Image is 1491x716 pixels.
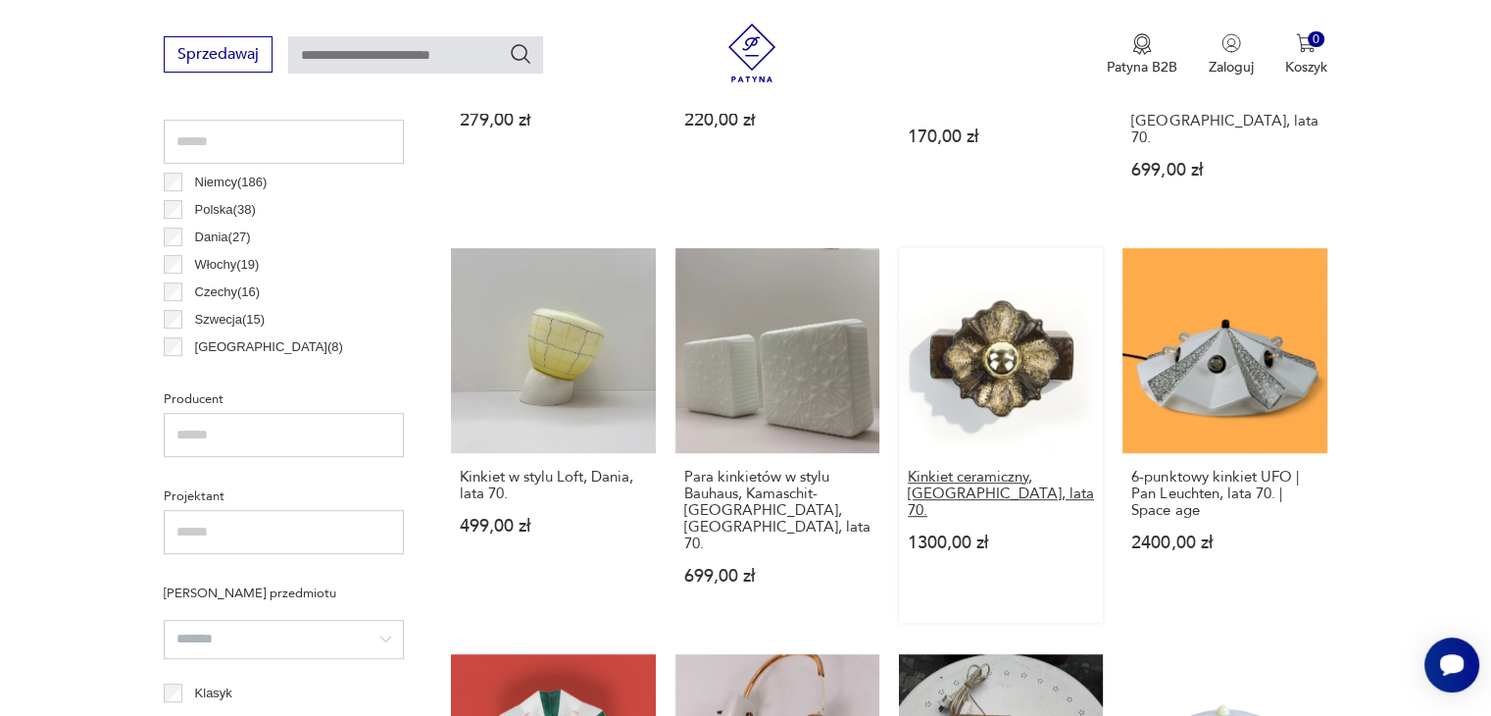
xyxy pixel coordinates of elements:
[908,128,1094,145] p: 170,00 zł
[1424,638,1479,692] iframe: Smartsupp widget button
[1285,33,1327,77] button: 0Koszyk
[195,254,260,276] p: Włochy ( 19 )
[164,388,404,410] p: Producent
[195,309,266,331] p: Szwecja ( 15 )
[908,63,1094,113] h3: Stylowy kinkiet z plisowanym abażurem, lata 80.
[684,469,870,552] h3: Para kinkietów w stylu Bauhaus, Kamaschit-[GEOGRAPHIC_DATA], [GEOGRAPHIC_DATA], lata 70.
[195,336,343,358] p: [GEOGRAPHIC_DATA] ( 8 )
[1285,58,1327,77] p: Koszyk
[1308,31,1324,48] div: 0
[1221,33,1241,53] img: Ikonka użytkownika
[675,248,879,622] a: Para kinkietów w stylu Bauhaus, Kamaschit-Silistra, Niemcy, lata 70.Para kinkietów w stylu Bauhau...
[164,49,273,63] a: Sprzedawaj
[1131,469,1317,519] h3: 6-punktowy kinkiet UFO | Pan Leuchten, lata 70. | Space age
[460,469,646,502] h3: Kinkiet w stylu Loft, Dania, lata 70.
[908,535,1094,551] p: 1300,00 zł
[1131,535,1317,551] p: 2400,00 zł
[1107,33,1177,77] a: Ikona medaluPatyna B2B
[684,112,870,128] p: 220,00 zł
[195,281,261,303] p: Czechy ( 16 )
[684,568,870,585] p: 699,00 zł
[908,469,1094,519] h3: Kinkiet ceramiczny, [GEOGRAPHIC_DATA], lata 70.
[509,42,532,66] button: Szukaj
[164,36,273,73] button: Sprzedawaj
[1131,162,1317,179] p: 699,00 zł
[1209,58,1254,77] p: Zaloguj
[451,248,655,622] a: Kinkiet w stylu Loft, Dania, lata 70.Kinkiet w stylu Loft, Dania, lata 70.499,00 zł
[460,518,646,535] p: 499,00 zł
[1107,33,1177,77] button: Patyna B2B
[195,172,268,193] p: Niemcy ( 186 )
[195,683,232,704] p: Klasyk
[1296,33,1316,53] img: Ikona koszyka
[195,199,256,221] p: Polska ( 38 )
[899,248,1103,622] a: Kinkiet ceramiczny, Niemcy, lata 70.Kinkiet ceramiczny, [GEOGRAPHIC_DATA], lata 70.1300,00 zł
[195,227,251,248] p: Dania ( 27 )
[164,583,404,604] p: [PERSON_NAME] przedmiotu
[164,486,404,507] p: Projektant
[1209,33,1254,77] button: Zaloguj
[1122,248,1326,622] a: 6-punktowy kinkiet UFO | Pan Leuchten, lata 70. | Space age6-punktowy kinkiet UFO | Pan Leuchten,...
[1131,63,1317,146] h3: Para kinkietów w stylu Bauhaus, Kamaschit-[GEOGRAPHIC_DATA], [GEOGRAPHIC_DATA], lata 70.
[722,24,781,82] img: Patyna - sklep z meblami i dekoracjami vintage
[1107,58,1177,77] p: Patyna B2B
[460,112,646,128] p: 279,00 zł
[1132,33,1152,55] img: Ikona medalu
[195,364,343,385] p: [GEOGRAPHIC_DATA] ( 6 )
